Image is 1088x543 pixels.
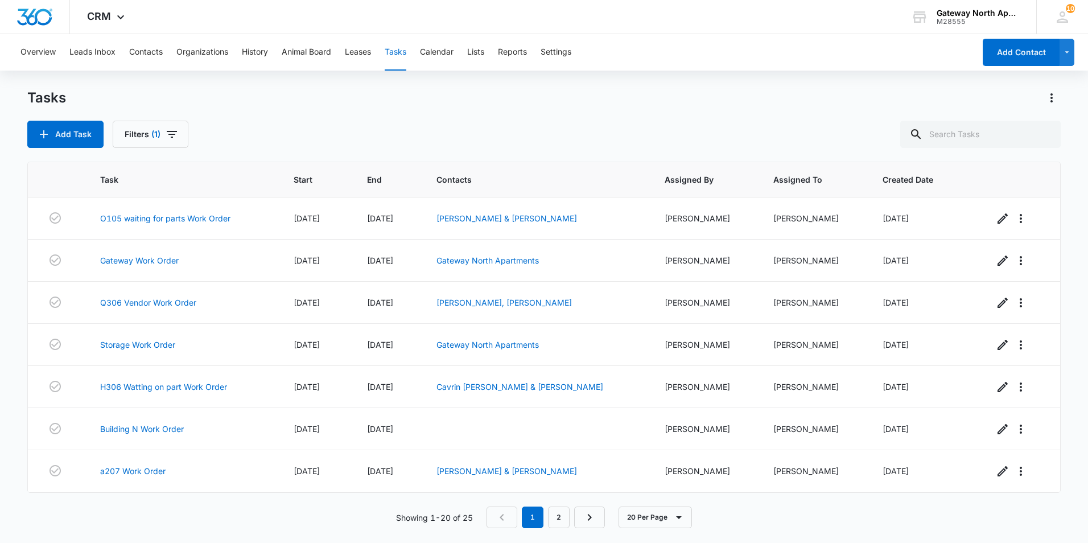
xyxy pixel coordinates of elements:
a: [PERSON_NAME] & [PERSON_NAME] [436,213,577,223]
div: [PERSON_NAME] [773,212,855,224]
input: Search Tasks [900,121,1061,148]
a: H306 Watting on part Work Order [100,381,227,393]
span: [DATE] [294,298,320,307]
span: [DATE] [883,340,909,349]
span: Assigned By [665,174,730,186]
div: [PERSON_NAME] [665,212,747,224]
button: Calendar [420,34,454,71]
div: [PERSON_NAME] [773,339,855,351]
span: [DATE] [883,382,909,392]
span: Contacts [436,174,621,186]
button: 20 Per Page [619,507,692,528]
div: account name [937,9,1020,18]
span: [DATE] [294,424,320,434]
a: [PERSON_NAME] & [PERSON_NAME] [436,466,577,476]
span: 10 [1066,4,1075,13]
button: Organizations [176,34,228,71]
span: [DATE] [367,382,393,392]
div: notifications count [1066,4,1075,13]
span: [DATE] [883,424,909,434]
span: [DATE] [294,382,320,392]
span: CRM [87,10,111,22]
div: [PERSON_NAME] [773,465,855,477]
span: [DATE] [883,298,909,307]
button: Actions [1042,89,1061,107]
div: [PERSON_NAME] [665,254,747,266]
button: History [242,34,268,71]
span: (1) [151,130,160,138]
a: Q306 Vendor Work Order [100,297,196,308]
div: [PERSON_NAME] [665,381,747,393]
span: Created Date [883,174,950,186]
button: Contacts [129,34,163,71]
div: [PERSON_NAME] [773,254,855,266]
button: Lists [467,34,484,71]
span: [DATE] [367,424,393,434]
div: [PERSON_NAME] [773,423,855,435]
nav: Pagination [487,507,605,528]
a: Gateway Work Order [100,254,179,266]
div: account id [937,18,1020,26]
a: [PERSON_NAME], [PERSON_NAME] [436,298,572,307]
a: Cavrin [PERSON_NAME] & [PERSON_NAME] [436,382,603,392]
h1: Tasks [27,89,66,106]
span: End [367,174,392,186]
a: Building N Work Order [100,423,184,435]
a: Next Page [574,507,605,528]
a: a207 Work Order [100,465,166,477]
button: Overview [20,34,56,71]
button: Settings [541,34,571,71]
a: Gateway North Apartments [436,256,539,265]
button: Filters(1) [113,121,188,148]
button: Add Contact [983,39,1060,66]
a: Gateway North Apartments [436,340,539,349]
a: Page 2 [548,507,570,528]
button: Reports [498,34,527,71]
div: [PERSON_NAME] [773,297,855,308]
div: [PERSON_NAME] [665,465,747,477]
button: Leads Inbox [69,34,116,71]
span: [DATE] [883,256,909,265]
span: [DATE] [367,256,393,265]
span: [DATE] [883,466,909,476]
span: [DATE] [294,340,320,349]
div: [PERSON_NAME] [665,297,747,308]
button: Leases [345,34,371,71]
span: [DATE] [883,213,909,223]
span: [DATE] [367,466,393,476]
span: [DATE] [294,256,320,265]
span: Task [100,174,250,186]
span: [DATE] [367,213,393,223]
span: [DATE] [294,213,320,223]
button: Animal Board [282,34,331,71]
span: Assigned To [773,174,839,186]
p: Showing 1-20 of 25 [396,512,473,524]
span: [DATE] [367,298,393,307]
div: [PERSON_NAME] [665,423,747,435]
span: [DATE] [294,466,320,476]
div: [PERSON_NAME] [773,381,855,393]
button: Tasks [385,34,406,71]
button: Add Task [27,121,104,148]
em: 1 [522,507,543,528]
span: Start [294,174,323,186]
a: Storage Work Order [100,339,175,351]
div: [PERSON_NAME] [665,339,747,351]
span: [DATE] [367,340,393,349]
a: O105 waiting for parts Work Order [100,212,230,224]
